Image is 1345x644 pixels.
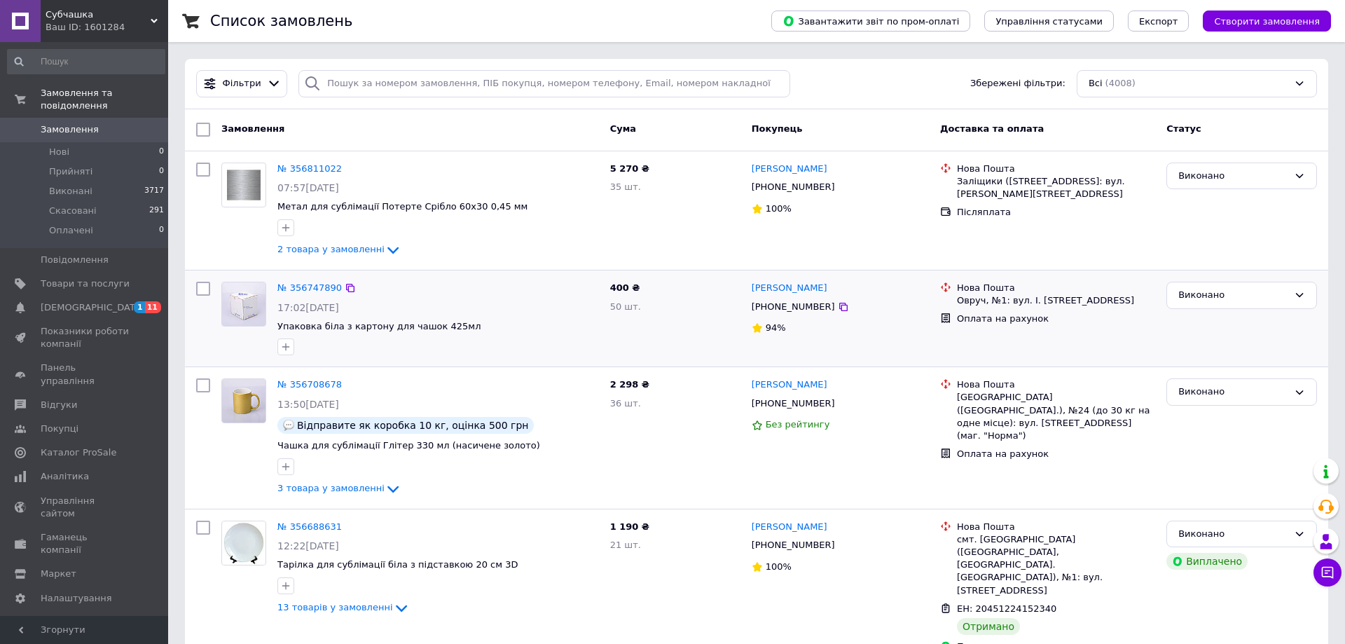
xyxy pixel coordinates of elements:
span: 3717 [144,185,164,198]
span: Оплачені [49,224,93,237]
span: Cума [610,123,636,134]
span: Аналітика [41,470,89,483]
span: 100% [766,561,792,572]
span: Відправите як коробка 10 кг, оцінка 500 грн [297,420,528,431]
a: Чашка для сублімації Глітер 330 мл (насичене золото) [277,440,540,451]
a: Фото товару [221,282,266,327]
span: 36 шт. [610,398,641,409]
div: Оплата на рахунок [957,448,1155,460]
span: 291 [149,205,164,217]
a: 3 товара у замовленні [277,483,401,493]
span: Замовлення та повідомлення [41,87,168,112]
span: 2 товара у замовленні [277,245,385,255]
span: 07:57[DATE] [277,182,339,193]
a: Фото товару [221,378,266,423]
span: Збережені фільтри: [970,77,1065,90]
div: Заліщики ([STREET_ADDRESS]: вул. [PERSON_NAME][STREET_ADDRESS] [957,175,1155,200]
a: [PERSON_NAME] [752,378,827,392]
span: 0 [159,165,164,178]
span: 17:02[DATE] [277,302,339,313]
a: [PERSON_NAME] [752,163,827,176]
a: [PERSON_NAME] [752,521,827,534]
span: Всі [1089,77,1103,90]
button: Створити замовлення [1203,11,1331,32]
span: 13:50[DATE] [277,399,339,410]
span: Маркет [41,568,76,580]
div: Нова Пошта [957,378,1155,391]
img: :speech_balloon: [283,420,294,431]
span: 94% [766,322,786,333]
span: Відгуки [41,399,77,411]
div: Виконано [1178,385,1288,399]
img: Фото товару [222,282,265,326]
button: Чат з покупцем [1313,559,1341,587]
div: [PHONE_NUMBER] [749,298,838,316]
h1: Список замовлень [210,13,352,29]
a: Створити замовлення [1189,15,1331,26]
span: Субчашка [46,8,151,21]
div: смт. [GEOGRAPHIC_DATA] ([GEOGRAPHIC_DATA], [GEOGRAPHIC_DATA]. [GEOGRAPHIC_DATA]), №1: вул. [STREE... [957,533,1155,597]
span: 12:22[DATE] [277,540,339,551]
span: Замовлення [41,123,99,136]
div: Виконано [1178,169,1288,184]
span: Гаманець компанії [41,531,130,556]
span: Товари та послуги [41,278,130,290]
span: ЕН: 20451224152340 [957,603,1056,614]
span: 0 [159,224,164,237]
span: Налаштування [41,592,112,605]
span: 21 шт. [610,540,641,550]
span: Управління статусами [995,16,1103,27]
span: (4008) [1105,78,1136,88]
span: Повідомлення [41,254,109,266]
a: Метал для сублімації Потерте Срібло 60х30 0,45 мм [277,201,527,212]
span: Показники роботи компанії [41,325,130,350]
span: Покупці [41,423,78,435]
input: Пошук за номером замовлення, ПІБ покупця, номером телефону, Email, номером накладної [298,70,790,97]
div: Ваш ID: 1601284 [46,21,168,34]
div: Отримано [957,618,1020,635]
div: [GEOGRAPHIC_DATA] ([GEOGRAPHIC_DATA].), №24 (до 30 кг на одне місце): вул. [STREET_ADDRESS] (маг.... [957,391,1155,442]
span: Замовлення [221,123,284,134]
span: 50 шт. [610,301,641,312]
span: 35 шт. [610,181,641,192]
a: № 356811022 [277,163,342,174]
input: Пошук [7,49,165,74]
span: Панель управління [41,362,130,387]
span: 400 ₴ [610,282,640,293]
div: Нова Пошта [957,521,1155,533]
span: Експорт [1139,16,1178,27]
a: № 356708678 [277,379,342,390]
span: 13 товарів у замовленні [277,603,393,613]
div: Нова Пошта [957,282,1155,294]
span: Управління сайтом [41,495,130,520]
div: [PHONE_NUMBER] [749,536,838,554]
div: Оплата на рахунок [957,313,1155,325]
span: Нові [49,146,69,158]
div: Виплачено [1166,553,1248,570]
a: [PERSON_NAME] [752,282,827,295]
span: Доставка та оплата [940,123,1044,134]
a: 13 товарів у замовленні [277,602,410,612]
div: Овруч, №1: вул. І. [STREET_ADDRESS] [957,294,1155,307]
span: Завантажити звіт по пром-оплаті [782,15,959,27]
span: Прийняті [49,165,92,178]
span: 0 [159,146,164,158]
span: Упаковка біла з картону для чашок 425мл [277,321,481,331]
a: Фото товару [221,163,266,207]
button: Управління статусами [984,11,1114,32]
div: Нова Пошта [957,163,1155,175]
a: Тарілка для сублімації біла з підставкою 20 см 3D [277,559,518,570]
span: Скасовані [49,205,97,217]
div: Виконано [1178,527,1288,542]
img: Фото товару [222,379,265,423]
a: № 356688631 [277,521,342,532]
span: Виконані [49,185,92,198]
div: Післяплата [957,206,1155,219]
span: Без рейтингу [766,419,830,430]
span: 5 270 ₴ [610,163,649,174]
div: Виконано [1178,288,1288,303]
div: [PHONE_NUMBER] [749,178,838,196]
a: Фото товару [221,521,266,566]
